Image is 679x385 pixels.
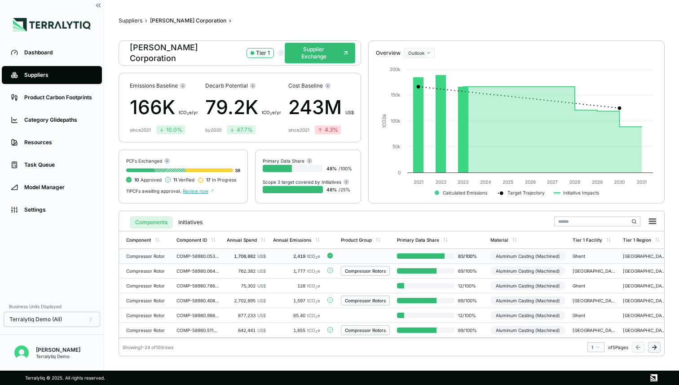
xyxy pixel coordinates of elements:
[273,313,320,318] div: 65.40
[176,237,207,243] div: Component ID
[288,93,354,122] div: 243M
[623,237,651,243] div: Tier 1 Region
[24,71,93,79] div: Suppliers
[24,206,93,213] div: Settings
[490,281,565,290] div: Aluminum Casting (Machined)
[176,268,220,274] div: COMP-58980.0641156081170771
[134,177,162,182] span: Approved
[150,17,226,24] div: [PERSON_NAME] Corporation
[257,327,266,333] span: US$
[390,66,401,72] text: 200k
[345,110,354,115] span: US$
[205,93,281,122] div: 79.2K
[24,139,93,146] div: Resources
[24,49,93,56] div: Dashboard
[288,82,354,89] div: Cost Baseline
[614,179,625,185] text: 2030
[307,313,320,318] span: tCO e
[176,313,220,318] div: COMP-58980.988252863371492
[317,126,338,133] div: 4.3 %
[126,253,169,259] div: Compressor Rotor
[623,313,666,318] div: [GEOGRAPHIC_DATA]
[507,190,545,196] text: Target Trajectory
[288,127,309,133] div: since 2021
[130,82,198,89] div: Emissions Baseline
[569,179,580,185] text: 2028
[315,256,317,260] sub: 2
[454,283,483,288] span: 12 / 100 %
[187,112,189,116] sub: 2
[134,177,139,182] span: 10
[273,298,320,303] div: 1,597
[227,283,266,288] div: 75,302
[307,298,320,303] span: tCO e
[592,179,603,185] text: 2029
[126,157,240,164] div: PCFs Exchanged
[490,326,565,335] div: Aluminum Casting (Machined)
[414,179,423,185] text: 2021
[608,345,628,350] span: of 5 Pages
[176,298,220,303] div: COMP-58980.408773738590901
[126,237,151,243] div: Component
[227,237,257,243] div: Annual Spend
[573,283,616,288] div: Ghent
[36,346,80,354] div: [PERSON_NAME]
[315,315,317,319] sub: 2
[315,300,317,304] sub: 2
[345,268,386,274] div: Compressor Rotors
[270,112,272,116] sub: 2
[24,116,93,124] div: Category Glidepaths
[391,118,401,124] text: 100k
[183,188,214,194] span: Review now
[454,313,483,318] span: 12 / 100 %
[490,296,565,305] div: Aluminum Casting (Machined)
[285,43,355,63] button: Supplier Exchange
[315,330,317,334] sub: 2
[24,161,93,168] div: Task Queue
[404,48,435,58] button: Outlook
[14,345,29,360] img: Alex Pfeiffer
[326,187,337,192] span: 48 %
[490,252,565,261] div: Aluminum Casting (Machined)
[490,266,565,275] div: Aluminum Casting (Machined)
[4,301,100,312] div: Business Units Displayed
[126,327,169,333] div: Compressor Rotor
[307,327,320,333] span: tCO e
[130,93,198,122] div: 166K
[173,177,177,182] span: 11
[573,298,616,303] div: [GEOGRAPHIC_DATA]
[235,168,240,173] span: 38
[176,253,220,259] div: COMP-58980.053789788637654
[307,283,320,288] span: tCO e
[315,285,317,289] sub: 2
[339,187,350,192] span: / 25 %
[591,345,600,350] div: 1
[326,166,337,171] span: 48 %
[130,42,285,64] div: [PERSON_NAME] Corporation
[381,117,387,119] tspan: 2
[273,237,311,243] div: Annual Emissions
[227,298,266,303] div: 2,702,895
[229,17,231,24] span: ›
[173,177,194,182] span: Verified
[307,268,320,274] span: tCO e
[130,216,173,229] button: Components
[24,94,93,101] div: Product Carbon Footprints
[573,313,616,318] div: Ghent
[206,177,211,182] span: 17
[503,179,513,185] text: 2025
[443,190,487,195] text: Calculated Emissions
[391,92,401,97] text: 150k
[263,178,349,185] div: Scope 3 target covered by Initiatives
[257,253,266,259] span: US$
[490,311,565,320] div: Aluminum Casting (Machined)
[525,179,536,185] text: 2026
[227,327,266,333] div: 642,441
[573,268,616,274] div: [GEOGRAPHIC_DATA]
[126,313,169,318] div: Compressor Rotor
[205,127,221,133] div: by 2030
[257,313,266,318] span: US$
[126,188,181,194] span: 11 PCFs awaiting approval.
[273,283,320,288] div: 128
[480,179,491,185] text: 2024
